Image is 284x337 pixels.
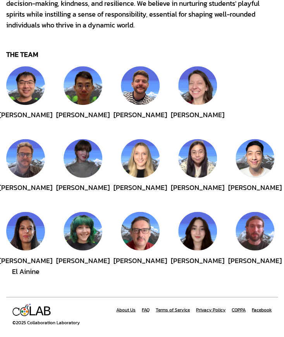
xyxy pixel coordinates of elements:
button: Hanae Assarikhi[PERSON_NAME] [178,212,217,278]
button: Sara Ahmar El Ainine[PERSON_NAME] El Ainine [6,212,45,278]
div: [PERSON_NAME] [171,255,224,278]
img: Michael Chen [6,66,45,105]
img: Finn Blackmore [64,139,102,178]
img: Mia Chen [178,139,217,178]
button: Eric Pilcher[PERSON_NAME] [6,139,45,205]
a: FAQ [142,306,150,313]
img: Jeff Naqvi [121,212,160,250]
img: Kim Monk-Goldsmith [178,66,217,105]
div: [PERSON_NAME] [56,255,110,278]
a: Privacy Policy [196,306,225,313]
img: Alex Ho [236,139,274,178]
div: [PERSON_NAME] [171,182,224,205]
img: Natalie Pavlish [121,139,160,178]
button: Natalie Pavlish[PERSON_NAME] [121,139,160,205]
a: About Us [116,306,136,313]
img: Alan Tang [64,66,102,105]
div: A [35,304,43,320]
button: Kim Monk-Goldsmith[PERSON_NAME] [178,66,217,133]
div: B [43,304,51,320]
button: Finn Blackmore[PERSON_NAME] [64,139,102,205]
div: [PERSON_NAME] [114,255,167,278]
div: L [28,304,36,320]
button: Alex Ho[PERSON_NAME] [236,139,274,205]
button: Alan Tang[PERSON_NAME] [64,66,102,133]
a: Facebook [252,306,272,313]
a: Terms of Service [156,306,190,313]
button: Kassie Vanlandingham[PERSON_NAME] [64,212,102,278]
div: [PERSON_NAME] [171,109,224,133]
img: Kassie Vanlandingham [64,212,102,250]
div: [PERSON_NAME] [114,182,167,205]
button: Jeff Naqvi[PERSON_NAME] [121,212,160,278]
div: [PERSON_NAME] [114,109,167,133]
div: [PERSON_NAME] [56,182,110,205]
div: [PERSON_NAME] [228,182,282,205]
img: Sara Ahmar El Ainine [6,212,45,250]
img: Eric Pilcher [6,139,45,178]
button: Michael Chen[PERSON_NAME] [6,66,45,133]
img: James Morrissey [236,212,274,250]
img: Nigel Coens [121,66,160,105]
a: LAB [12,303,51,316]
div: [PERSON_NAME] [56,109,110,133]
button: James Morrissey[PERSON_NAME] [236,212,274,278]
button: Mia Chen[PERSON_NAME] [178,139,217,205]
div: [PERSON_NAME] [228,255,282,278]
div: the team [6,49,84,60]
a: COPPA [232,306,246,313]
button: Nigel Coens[PERSON_NAME] [121,66,160,133]
div: ©2025 Collaboration Laboratory [12,319,80,325]
img: Hanae Assarikhi [178,212,217,250]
